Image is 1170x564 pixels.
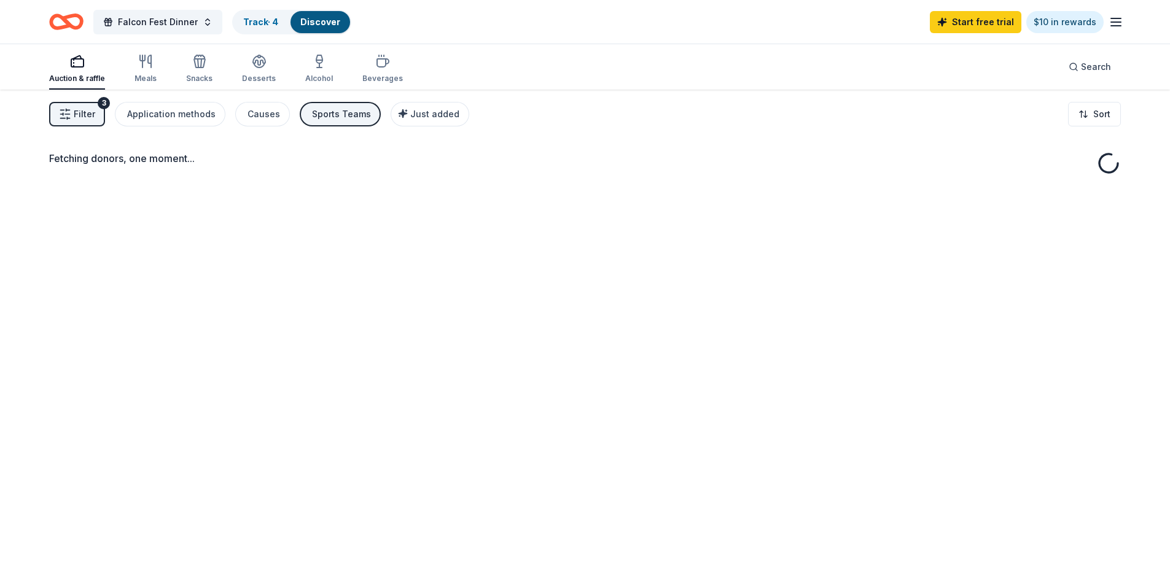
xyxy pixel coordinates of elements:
a: Home [49,7,84,36]
div: Beverages [362,74,403,83]
button: Application methods [115,102,225,126]
button: Sort [1068,102,1121,126]
a: Track· 4 [243,17,278,27]
div: Alcohol [305,74,333,83]
div: Desserts [242,74,276,83]
div: Causes [248,107,280,122]
button: Meals [135,49,157,90]
a: $10 in rewards [1026,11,1104,33]
div: Sports Teams [312,107,371,122]
div: Snacks [186,74,213,83]
button: Auction & raffle [49,49,105,90]
button: Filter3 [49,102,105,126]
div: 3 [98,97,110,109]
button: Falcon Fest Dinner [93,10,222,34]
a: Discover [300,17,340,27]
button: Desserts [242,49,276,90]
span: Sort [1093,107,1110,122]
div: Fetching donors, one moment... [49,151,1121,166]
button: Snacks [186,49,213,90]
div: Application methods [127,107,216,122]
span: Filter [74,107,95,122]
div: Meals [135,74,157,83]
button: Causes [235,102,290,126]
button: Just added [391,102,469,126]
button: Beverages [362,49,403,90]
button: Track· 4Discover [232,10,351,34]
span: Search [1081,60,1111,74]
span: Falcon Fest Dinner [118,15,198,29]
button: Alcohol [305,49,333,90]
div: Auction & raffle [49,74,105,83]
button: Sports Teams [300,102,381,126]
a: Start free trial [930,11,1021,33]
span: Just added [410,109,459,119]
button: Search [1059,55,1121,79]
